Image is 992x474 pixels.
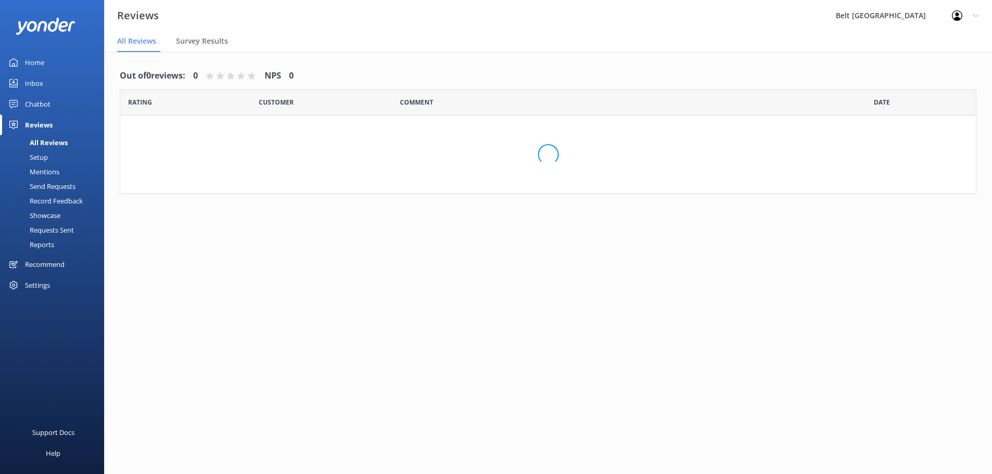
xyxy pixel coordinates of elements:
a: Send Requests [6,179,104,194]
h4: Out of 0 reviews: [120,69,185,83]
h3: Reviews [117,7,159,24]
span: Date [128,97,152,107]
span: Question [400,97,433,107]
span: All Reviews [117,36,156,46]
a: Setup [6,150,104,164]
h4: NPS [265,69,281,83]
div: Send Requests [6,179,76,194]
div: Help [46,443,60,464]
div: Chatbot [25,94,51,114]
a: Requests Sent [6,223,104,237]
h4: 0 [289,69,294,83]
div: Inbox [25,73,43,94]
img: yonder-white-logo.png [16,18,76,35]
div: Setup [6,150,48,164]
div: Mentions [6,164,59,179]
div: Recommend [25,254,65,275]
div: Reviews [25,114,53,135]
div: Support Docs [32,422,74,443]
div: Reports [6,237,54,252]
div: Showcase [6,208,60,223]
span: Survey Results [176,36,228,46]
a: Reports [6,237,104,252]
div: Record Feedback [6,194,83,208]
div: Requests Sent [6,223,74,237]
div: Home [25,52,44,73]
div: All Reviews [6,135,68,150]
div: Settings [25,275,50,296]
span: Date [874,97,890,107]
a: Mentions [6,164,104,179]
span: Date [259,97,294,107]
h4: 0 [193,69,198,83]
a: Showcase [6,208,104,223]
a: Record Feedback [6,194,104,208]
a: All Reviews [6,135,104,150]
